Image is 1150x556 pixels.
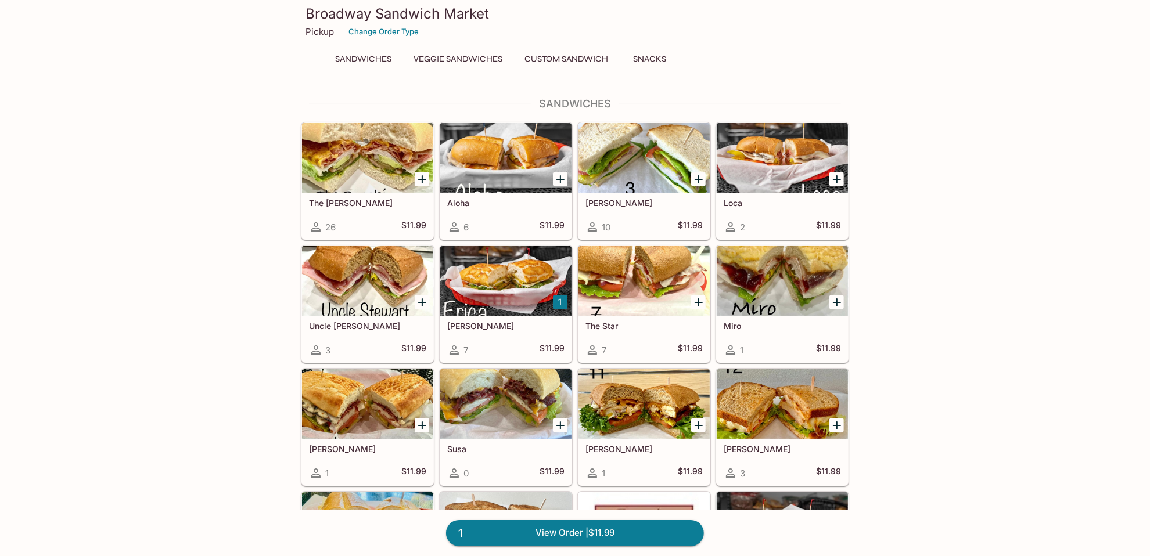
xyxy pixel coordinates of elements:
[302,123,433,193] div: The Snooki
[816,466,841,480] h5: $11.99
[309,198,426,208] h5: The [PERSON_NAME]
[717,369,848,439] div: Nora
[740,222,745,233] span: 2
[415,172,429,186] button: Add The Snooki
[540,343,565,357] h5: $11.99
[602,345,606,356] span: 7
[691,295,706,309] button: Add The Star
[578,245,710,363] a: The Star7$11.99
[678,466,703,480] h5: $11.99
[401,220,426,234] h5: $11.99
[585,198,703,208] h5: [PERSON_NAME]
[446,520,704,546] a: 1View Order |$11.99
[717,123,848,193] div: Loca
[724,444,841,454] h5: [PERSON_NAME]
[440,369,572,486] a: Susa0$11.99
[401,466,426,480] h5: $11.99
[602,222,610,233] span: 10
[301,245,434,363] a: Uncle [PERSON_NAME]3$11.99
[401,343,426,357] h5: $11.99
[816,343,841,357] h5: $11.99
[717,246,848,316] div: Miro
[553,295,567,309] button: Add Erica
[309,321,426,331] h5: Uncle [PERSON_NAME]
[578,122,710,240] a: [PERSON_NAME]10$11.99
[578,369,710,486] a: [PERSON_NAME]1$11.99
[306,26,334,37] p: Pickup
[463,222,469,233] span: 6
[716,245,849,363] a: Miro1$11.99
[540,466,565,480] h5: $11.99
[716,122,849,240] a: Loca2$11.99
[829,172,844,186] button: Add Loca
[553,172,567,186] button: Add Aloha
[585,321,703,331] h5: The Star
[518,51,614,67] button: Custom Sandwich
[447,321,565,331] h5: [PERSON_NAME]
[578,246,710,316] div: The Star
[301,98,849,110] h4: Sandwiches
[678,220,703,234] h5: $11.99
[691,418,706,432] button: Add Lu Lu
[407,51,509,67] button: Veggie Sandwiches
[415,418,429,432] button: Add Robert G.
[678,343,703,357] h5: $11.99
[325,345,330,356] span: 3
[447,444,565,454] h5: Susa
[440,369,572,439] div: Susa
[325,222,336,233] span: 26
[578,369,710,439] div: Lu Lu
[829,418,844,432] button: Add Nora
[724,321,841,331] h5: Miro
[329,51,398,67] button: Sandwiches
[602,468,605,479] span: 1
[302,246,433,316] div: Uncle Stewart
[440,246,572,316] div: Erica
[440,245,572,363] a: [PERSON_NAME]7$11.99
[829,295,844,309] button: Add Miro
[540,220,565,234] h5: $11.99
[343,23,424,41] button: Change Order Type
[740,468,745,479] span: 3
[624,51,676,67] button: Snacks
[440,122,572,240] a: Aloha6$11.99
[585,444,703,454] h5: [PERSON_NAME]
[415,295,429,309] button: Add Uncle Stewart
[447,198,565,208] h5: Aloha
[306,5,844,23] h3: Broadway Sandwich Market
[440,123,572,193] div: Aloha
[301,122,434,240] a: The [PERSON_NAME]26$11.99
[553,418,567,432] button: Add Susa
[302,369,433,439] div: Robert G.
[578,123,710,193] div: Georgi
[740,345,743,356] span: 1
[451,525,469,541] span: 1
[691,172,706,186] button: Add Georgi
[724,198,841,208] h5: Loca
[716,369,849,486] a: [PERSON_NAME]3$11.99
[463,468,469,479] span: 0
[309,444,426,454] h5: [PERSON_NAME]
[816,220,841,234] h5: $11.99
[301,369,434,486] a: [PERSON_NAME]1$11.99
[463,345,468,356] span: 7
[325,468,329,479] span: 1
